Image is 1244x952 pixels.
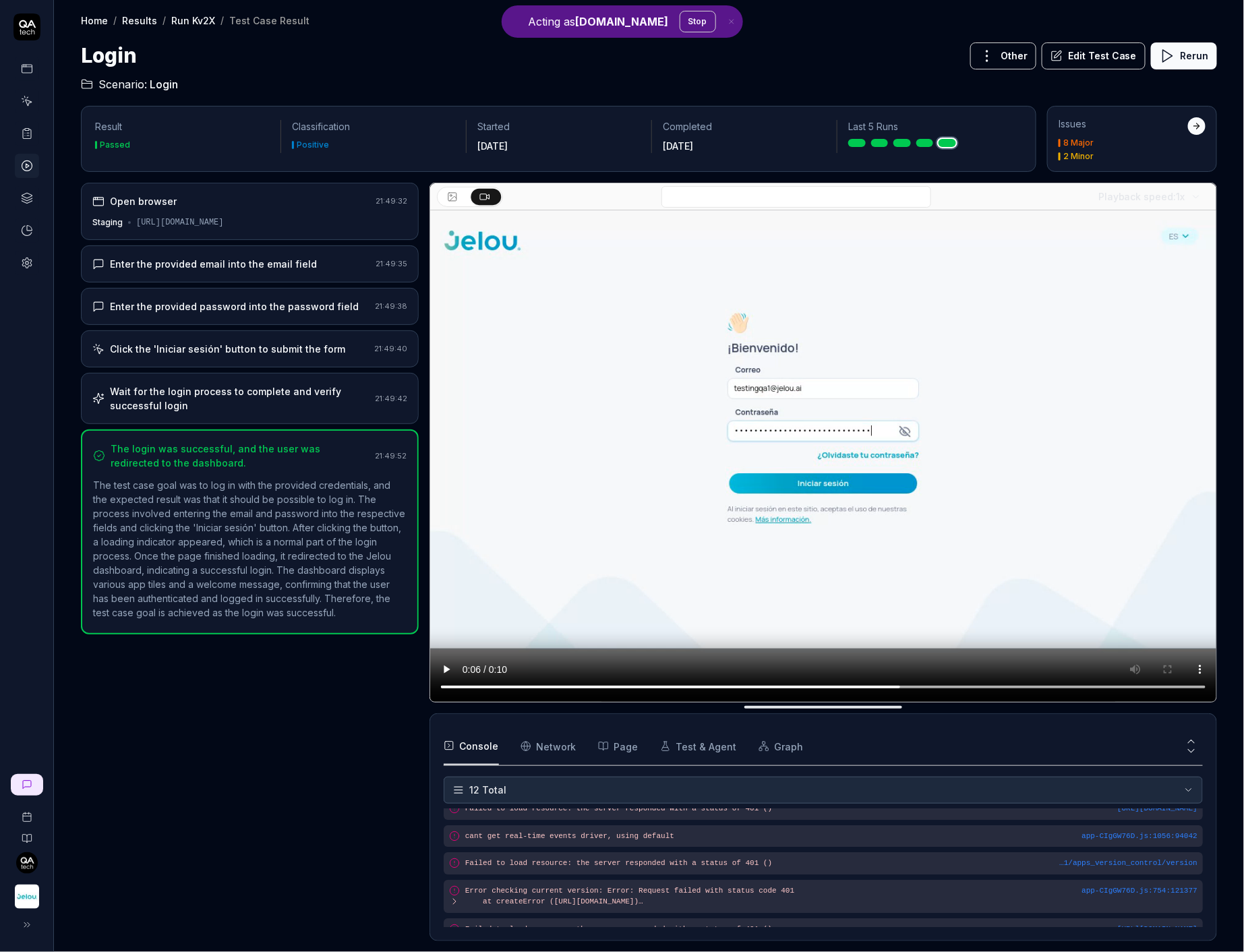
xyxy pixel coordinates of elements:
div: 8 Major [1063,139,1094,147]
button: Rerun [1151,42,1217,69]
div: Issues [1059,117,1188,131]
a: Home [81,13,108,27]
a: Scenario:Login [81,76,178,92]
span: Scenario: [96,76,147,92]
button: Stop [680,11,716,32]
p: Started [477,120,641,133]
a: Run Kv2X [171,13,215,27]
button: Other [970,42,1036,69]
a: Book a call with us [5,801,48,823]
p: Last 5 Runs [848,120,1011,133]
div: Enter the provided password into the password field [110,299,359,314]
div: app-CIgGW76D.js : 1056 : 94042 [1082,831,1197,842]
time: 21:49:40 [374,344,407,353]
pre: cant get real-time events driver, using default [465,831,1197,842]
pre: Error checking current version: Error: Request failed with status code 401 at createError ([URL][... [465,885,1082,908]
div: app-CIgGW76D.js : 754 : 121377 [1082,885,1197,897]
div: Positive [297,141,329,149]
h1: Login [81,40,137,71]
p: Completed [663,120,826,133]
time: [DATE] [663,140,693,152]
div: Staging [92,216,123,229]
div: Open browser [110,194,177,208]
button: Network [521,727,576,765]
time: [DATE] [477,140,508,152]
button: [URL][DOMAIN_NAME] [1117,924,1197,935]
div: Playback speed: [1098,189,1185,204]
pre: Failed to load resource: the server responded with a status of 401 () [465,803,1197,814]
button: Test & Agent [660,727,737,765]
div: [URL][DOMAIN_NAME] [136,216,224,229]
button: app-CIgGW76D.js:754:121377 [1082,885,1197,897]
img: 7ccf6c19-61ad-4a6c-8811-018b02a1b829.jpg [16,852,38,874]
pre: Failed to load resource: the server responded with a status of 401 () [465,924,1197,935]
div: 2 Minor [1063,152,1094,160]
time: 21:49:32 [376,196,407,206]
div: Enter the provided email into the email field [110,257,317,271]
button: …1/apps_version_control/version [1059,858,1197,869]
p: The test case goal was to log in with the provided credentials, and the expected result was that ... [93,478,407,620]
div: Click the 'Iniciar sesión' button to submit the form [110,342,345,356]
time: 21:49:52 [375,451,407,460]
button: app-CIgGW76D.js:1056:94042 [1082,831,1197,842]
div: Passed [100,141,130,149]
button: Edit Test Case [1042,42,1146,69]
p: Classification [292,120,455,133]
button: Graph [759,727,804,765]
a: Documentation [5,823,48,844]
div: Wait for the login process to complete and verify successful login [110,384,369,413]
div: / [220,13,224,27]
time: 21:49:35 [376,259,407,268]
p: Result [95,120,270,133]
span: Login [150,76,178,92]
a: New conversation [11,774,43,796]
pre: Failed to load resource: the server responded with a status of 401 () [465,858,1197,869]
div: The login was successful, and the user was redirected to the dashboard. [111,442,369,470]
a: Results [122,13,157,27]
button: [URL][DOMAIN_NAME] [1117,803,1197,814]
img: Jelou AI Logo [15,885,39,909]
time: 21:49:38 [375,301,407,311]
div: Test Case Result [229,13,309,27]
button: Page [598,727,639,765]
button: Jelou AI Logo [5,874,48,912]
time: 21:49:42 [375,394,407,403]
button: Console [444,727,499,765]
div: / [113,13,117,27]
div: / [162,13,166,27]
